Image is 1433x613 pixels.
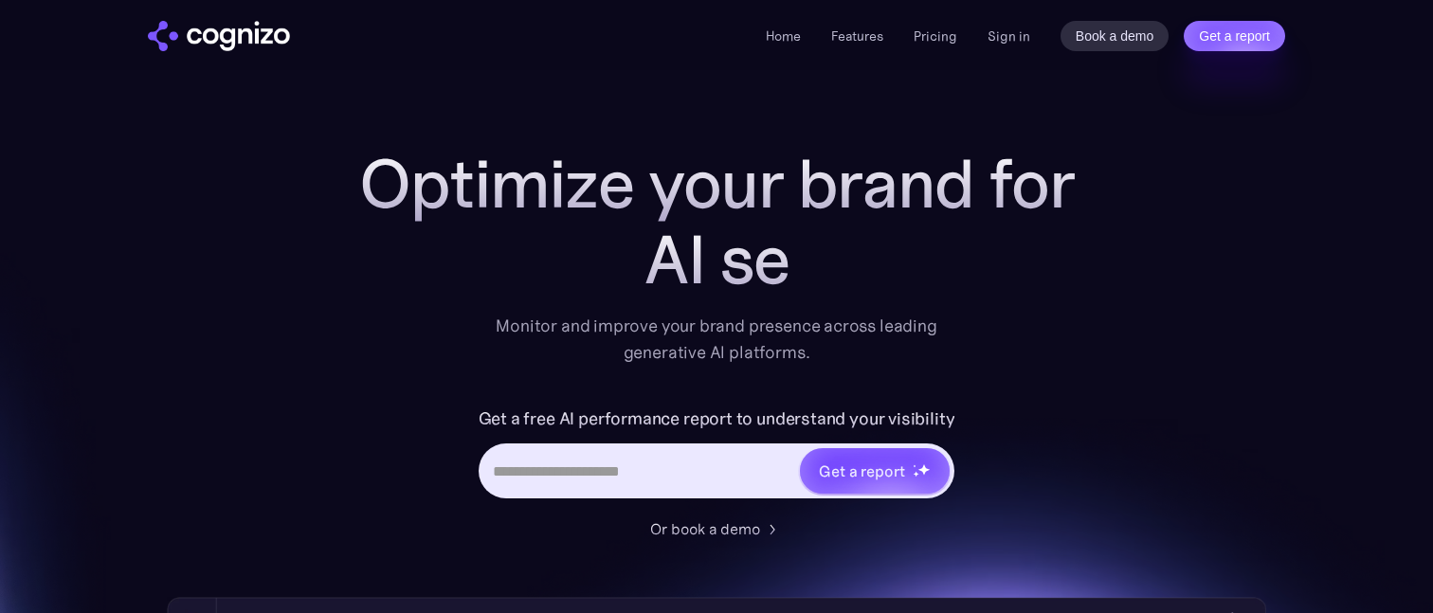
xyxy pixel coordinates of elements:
a: Home [766,27,801,45]
div: Get a report [819,460,904,482]
img: star [913,471,919,478]
form: Hero URL Input Form [479,404,955,508]
a: Or book a demo [650,517,783,540]
a: Features [831,27,883,45]
div: AI se [337,222,1096,297]
a: Get a reportstarstarstar [798,446,952,496]
a: Book a demo [1061,21,1170,51]
div: Or book a demo [650,517,760,540]
a: home [148,21,290,51]
a: Pricing [914,27,957,45]
label: Get a free AI performance report to understand your visibility [479,404,955,434]
h1: Optimize your brand for [337,146,1096,222]
img: star [913,464,916,467]
img: cognizo logo [148,21,290,51]
img: star [917,463,930,476]
a: Get a report [1184,21,1285,51]
a: Sign in [988,25,1030,47]
div: Monitor and improve your brand presence across leading generative AI platforms. [483,313,950,366]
